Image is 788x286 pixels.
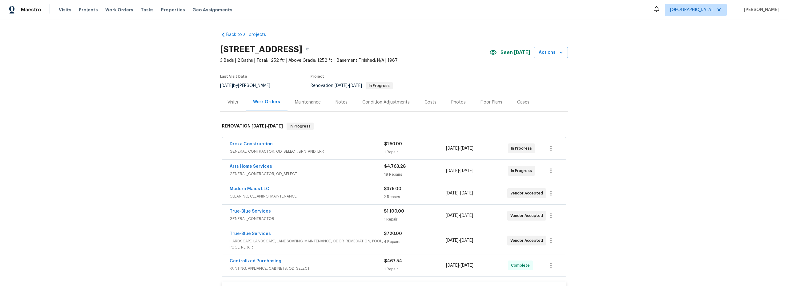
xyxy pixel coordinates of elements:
div: 2 Repairs [384,194,445,200]
span: GENERAL_CONTRACTOR [230,216,384,222]
span: - [251,124,283,128]
span: PAINTING, APPLIANCE, CABINETS, OD_SELECT [230,265,384,272]
span: [DATE] [446,238,459,243]
div: Maintenance [295,99,321,105]
div: Photos [451,99,466,105]
span: Vendor Accepted [510,237,545,244]
span: Tasks [141,8,154,12]
span: [DATE] [446,191,459,195]
span: GENERAL_CONTRACTOR, OD_SELECT [230,171,384,177]
span: $1,100.00 [384,209,404,214]
button: Copy Address [302,44,313,55]
span: [DATE] [460,169,473,173]
a: Back to all projects [220,32,279,38]
div: Costs [424,99,436,105]
span: In Progress [511,168,534,174]
span: [GEOGRAPHIC_DATA] [670,7,713,13]
a: Droza Construction [230,142,273,146]
span: [DATE] [446,263,459,268]
div: RENOVATION [DATE]-[DATE]In Progress [220,116,568,136]
div: Floor Plans [480,99,502,105]
span: Renovation [311,84,393,88]
span: Vendor Accepted [510,213,545,219]
span: In Progress [287,123,313,129]
div: 19 Repairs [384,171,446,178]
span: Projects [79,7,98,13]
span: [DATE] [460,214,473,218]
span: [DATE] [220,84,233,88]
span: $250.00 [384,142,402,146]
span: [DATE] [446,214,459,218]
span: - [446,213,473,219]
span: $4,763.28 [384,164,406,169]
div: Condition Adjustments [362,99,410,105]
span: $375.00 [384,187,401,191]
div: Work Orders [253,99,280,105]
div: Visits [227,99,238,105]
div: 1 Repair [384,266,446,272]
a: Centralized Purchasing [230,259,281,263]
span: Project [311,75,324,78]
div: 1 Repair [384,216,445,222]
span: GENERAL_CONTRACTOR, OD_SELECT, BRN_AND_LRR [230,148,384,155]
div: 4 Repairs [384,239,445,245]
span: [DATE] [349,84,362,88]
span: Vendor Accepted [510,190,545,196]
span: HARDSCAPE_LANDSCAPE, LANDSCAPING_MAINTENANCE, ODOR_REMEDIATION, POOL, POOL_REPAIR [230,238,384,250]
a: Modern Maids LLC [230,187,269,191]
span: Work Orders [105,7,133,13]
span: - [446,168,473,174]
span: [DATE] [460,263,473,268]
span: [DATE] [446,146,459,151]
span: Properties [161,7,185,13]
span: Seen [DATE] [501,49,530,56]
span: [DATE] [446,169,459,173]
span: - [446,262,473,268]
span: Last Visit Date [220,75,247,78]
span: Actions [539,49,563,57]
span: [PERSON_NAME] [742,7,779,13]
span: Maestro [21,7,41,13]
h2: [STREET_ADDRESS] [220,46,302,53]
span: [DATE] [460,238,473,243]
span: - [446,237,473,244]
span: In Progress [366,84,392,88]
a: Arts Home Services [230,164,272,169]
div: Cases [517,99,529,105]
button: Actions [534,47,568,58]
div: Notes [336,99,348,105]
span: CLEANING, CLEANING_MAINTENANCE [230,193,384,199]
span: In Progress [511,145,534,151]
span: - [335,84,362,88]
span: Complete [511,262,532,268]
a: True-Blue Services [230,232,271,236]
span: [DATE] [460,146,473,151]
div: 1 Repair [384,149,446,155]
span: [DATE] [460,191,473,195]
a: True-Blue Services [230,209,271,214]
span: - [446,145,473,151]
span: $467.54 [384,259,402,263]
span: $720.00 [384,232,402,236]
span: Visits [59,7,71,13]
span: [DATE] [251,124,266,128]
span: [DATE] [268,124,283,128]
span: [DATE] [335,84,348,88]
h6: RENOVATION [222,123,283,130]
span: - [446,190,473,196]
span: Geo Assignments [192,7,232,13]
div: by [PERSON_NAME] [220,82,278,89]
span: 3 Beds | 2 Baths | Total: 1252 ft² | Above Grade: 1252 ft² | Basement Finished: N/A | 1987 [220,57,489,64]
